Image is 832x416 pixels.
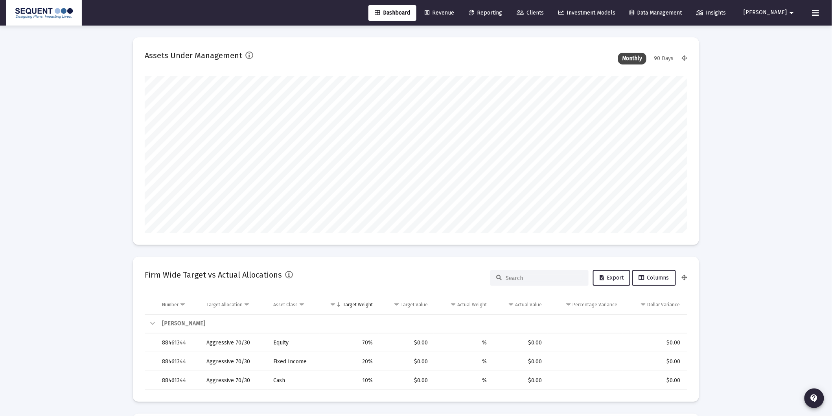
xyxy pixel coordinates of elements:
td: Aggressive 70/30 [201,352,268,371]
div: 20% [325,358,373,366]
h2: Firm Wide Target vs Actual Allocations [145,269,282,281]
input: Search [506,275,583,282]
span: Show filter options for column 'Target Allocation' [244,302,250,307]
mat-icon: contact_support [810,394,819,403]
div: $0.00 [498,358,542,366]
span: [PERSON_NAME] [744,9,787,16]
div: $0.00 [384,358,428,366]
span: Show filter options for column 'Percentage Variance' [565,302,571,307]
div: Percentage Variance [572,302,617,308]
img: Dashboard [12,5,76,21]
a: Revenue [418,5,460,21]
h2: Assets Under Management [145,49,242,62]
span: Show filter options for column 'Number' [180,302,186,307]
td: 88461344 [156,371,201,390]
div: $0.00 [628,339,680,347]
div: Actual Weight [457,302,487,308]
span: Show filter options for column 'Target Value' [394,302,400,307]
td: Column Target Allocation [201,295,268,314]
td: 88461344 [156,352,201,371]
span: Insights [697,9,726,16]
td: Aggressive 70/30 [201,333,268,352]
div: [PERSON_NAME] [162,320,680,328]
div: $0.00 [384,339,428,347]
div: $0.00 [628,358,680,366]
div: $0.00 [498,339,542,347]
a: Data Management [624,5,688,21]
div: Monthly [618,53,646,64]
div: $0.00 [384,377,428,385]
span: Show filter options for column 'Dollar Variance' [641,302,646,307]
div: 70% [325,339,373,347]
span: Show filter options for column 'Asset Class' [299,302,305,307]
span: Columns [639,274,669,281]
div: 90 Days [650,53,678,64]
span: Show filter options for column 'Target Weight' [330,302,336,307]
div: Target Weight [343,302,373,308]
div: Data grid [145,295,687,390]
a: Reporting [462,5,508,21]
td: Column Percentage Variance [548,295,623,314]
span: Export [600,274,624,281]
div: Dollar Variance [648,302,680,308]
button: [PERSON_NAME] [734,5,806,20]
button: Export [593,270,630,286]
mat-icon: arrow_drop_down [787,5,797,21]
td: Column Dollar Variance [623,295,687,314]
span: Clients [517,9,544,16]
td: Column Number [156,295,201,314]
a: Insights [690,5,733,21]
td: Fixed Income [268,352,320,371]
td: Column Target Value [379,295,434,314]
a: Investment Models [552,5,622,21]
td: Collapse [145,315,156,333]
div: % [439,377,487,385]
td: Column Actual Weight [434,295,493,314]
div: Target Allocation [206,302,243,308]
div: Asset Class [273,302,298,308]
div: Number [162,302,179,308]
td: 88461344 [156,333,201,352]
div: % [439,358,487,366]
div: $0.00 [628,377,680,385]
span: Revenue [425,9,454,16]
span: Dashboard [375,9,410,16]
div: 10% [325,377,373,385]
td: Column Asset Class [268,295,320,314]
span: Reporting [469,9,502,16]
span: Show filter options for column 'Actual Weight' [450,302,456,307]
td: Column Target Weight [320,295,378,314]
div: Target Value [401,302,428,308]
div: Actual Value [515,302,542,308]
a: Dashboard [368,5,416,21]
span: Show filter options for column 'Actual Value' [508,302,514,307]
td: Aggressive 70/30 [201,371,268,390]
td: Equity [268,333,320,352]
span: Data Management [630,9,682,16]
td: Cash [268,371,320,390]
div: $0.00 [498,377,542,385]
div: % [439,339,487,347]
span: Investment Models [558,9,615,16]
td: Column Actual Value [492,295,548,314]
a: Clients [510,5,550,21]
button: Columns [632,270,676,286]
